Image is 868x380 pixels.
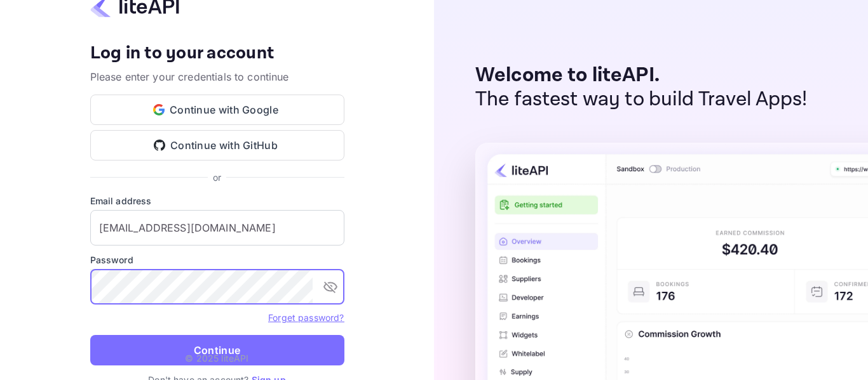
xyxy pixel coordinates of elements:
h4: Log in to your account [90,43,344,65]
button: Continue with GitHub [90,130,344,161]
keeper-lock: Open Keeper Popup [295,279,311,294]
input: Enter your email address [90,210,344,246]
a: Forget password? [268,312,344,323]
label: Password [90,253,344,266]
p: Please enter your credentials to continue [90,69,344,84]
p: The fastest way to build Travel Apps! [475,88,808,112]
button: Continue [90,335,344,365]
p: © 2025 liteAPI [185,351,248,365]
button: Continue with Google [90,95,344,125]
button: toggle password visibility [318,274,343,299]
a: Forget password? [268,311,344,324]
p: or [213,171,221,184]
label: Email address [90,194,344,207]
p: Welcome to liteAPI. [475,63,808,88]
